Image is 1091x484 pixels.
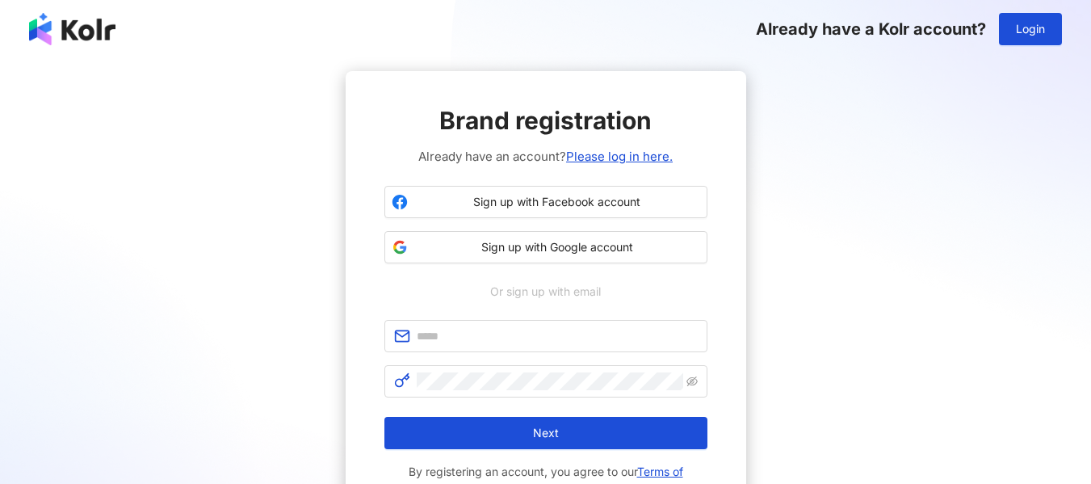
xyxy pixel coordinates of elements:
[384,231,707,263] button: Sign up with Google account
[414,194,700,210] span: Sign up with Facebook account
[1016,23,1045,36] span: Login
[414,239,700,255] span: Sign up with Google account
[533,427,559,440] span: Next
[384,417,707,449] button: Next
[384,186,707,218] button: Sign up with Facebook account
[756,19,986,39] span: Already have a Kolr account?
[29,13,115,45] img: logo
[439,103,652,137] span: Brand registration
[566,149,673,164] a: Please log in here.
[999,13,1062,45] button: Login
[418,147,673,166] span: Already have an account?
[686,376,698,387] span: eye-invisible
[479,283,612,301] span: Or sign up with email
